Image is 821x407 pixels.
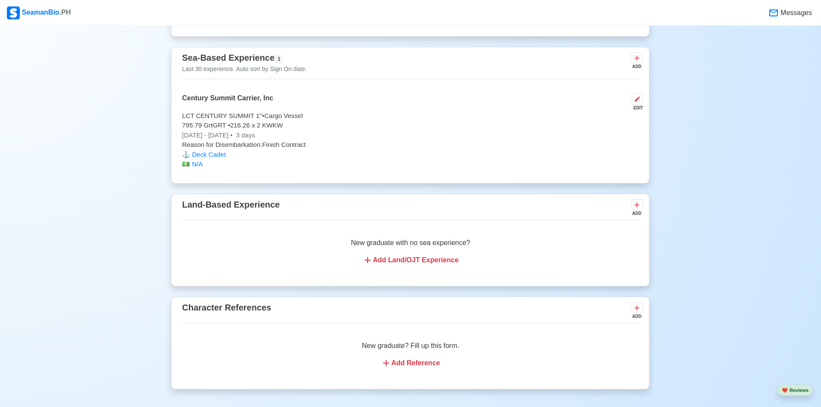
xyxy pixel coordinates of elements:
button: heartReviews [778,385,812,396]
div: Add Reference [192,358,628,368]
span: heart [782,388,788,393]
p: Century Summit Carrier, Inc [182,93,273,111]
img: Logo [7,6,20,19]
span: anchor [182,151,190,158]
span: money [182,160,190,168]
div: SeamanBio [7,6,71,19]
span: 3 days [234,131,255,139]
p: LCT CENTURY SUMMIT 1'' • Cargo Vessel [182,111,639,121]
div: ADD [631,313,641,320]
p: [DATE] - [DATE] [182,130,639,140]
span: .PH [59,9,71,16]
p: Last 30 experience. Auto sort by Sign On date. [182,65,307,74]
span: Character References [182,303,271,312]
p: Reason for Disembarkation: Finish Contract [182,140,639,150]
span: Messages [779,8,812,18]
p: New graduate with no sea experience? [192,238,628,248]
p: 795.79 Grt GRT • 216.26 x 2 KW KW [182,121,639,130]
span: 1 [276,56,282,62]
span: Land-Based Experience [182,200,280,209]
p: N/A [182,159,639,169]
p: New graduate? Fill up this form. [192,341,628,351]
div: Add Land/OJT Experience [192,255,628,265]
div: ADD [631,210,641,217]
span: Sea-Based Experience [182,53,275,62]
span: • [230,131,232,139]
p: Deck Cadet [182,150,639,160]
div: ADD [631,63,641,70]
div: EDIT [628,105,643,111]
